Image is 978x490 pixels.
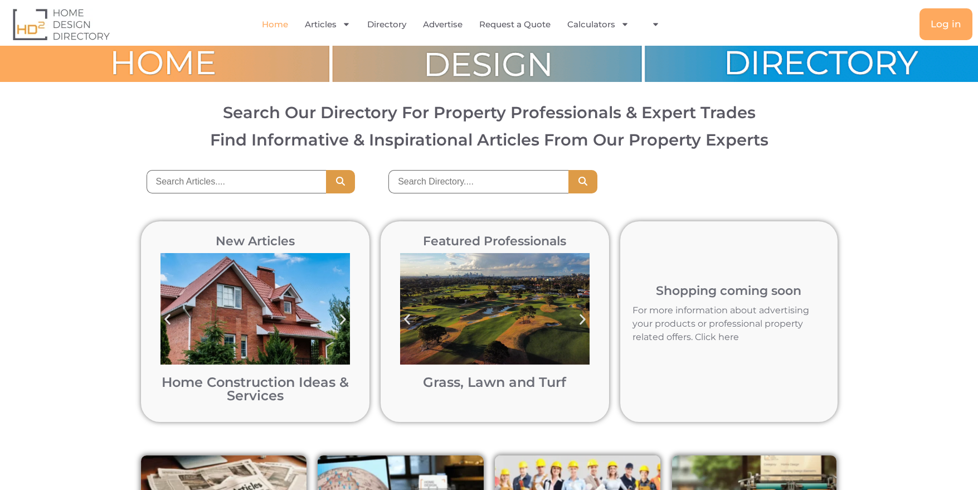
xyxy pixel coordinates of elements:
h3: Find Informative & Inspirational Articles From Our Property Experts [21,132,957,148]
a: Directory [367,12,406,37]
a: Advertise [423,12,463,37]
a: Log in [919,8,972,40]
a: Request a Quote [479,12,551,37]
span: Log in [931,20,961,29]
div: Previous [395,307,420,332]
h2: Featured Professionals [395,235,595,248]
input: Search Articles.... [147,170,327,193]
a: Calculators [567,12,629,37]
div: Next [570,307,595,332]
div: Next [330,307,356,332]
input: Search Directory.... [388,170,568,193]
a: Articles [305,12,351,37]
a: Home Construction Ideas & Services [162,374,349,404]
div: Previous [155,307,180,332]
button: Search [568,170,597,193]
button: Search [326,170,355,193]
nav: Menu [199,12,731,37]
img: Bonnie Doon Golf Club in Sydney post turf pigment [400,253,590,365]
h2: New Articles [155,235,356,248]
h2: Search Our Directory For Property Professionals & Expert Trades [21,104,957,120]
a: Home [262,12,288,37]
a: Grass, Lawn and Turf [423,374,566,390]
